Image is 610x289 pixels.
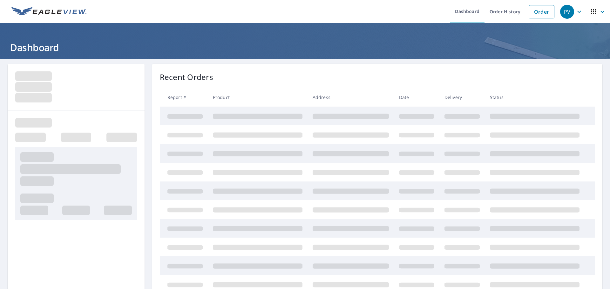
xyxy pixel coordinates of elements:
[485,88,585,107] th: Status
[160,71,213,83] p: Recent Orders
[8,41,602,54] h1: Dashboard
[439,88,485,107] th: Delivery
[394,88,439,107] th: Date
[208,88,308,107] th: Product
[308,88,394,107] th: Address
[560,5,574,19] div: PV
[11,7,86,16] img: EV Logo
[160,88,208,107] th: Report #
[529,5,554,18] a: Order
